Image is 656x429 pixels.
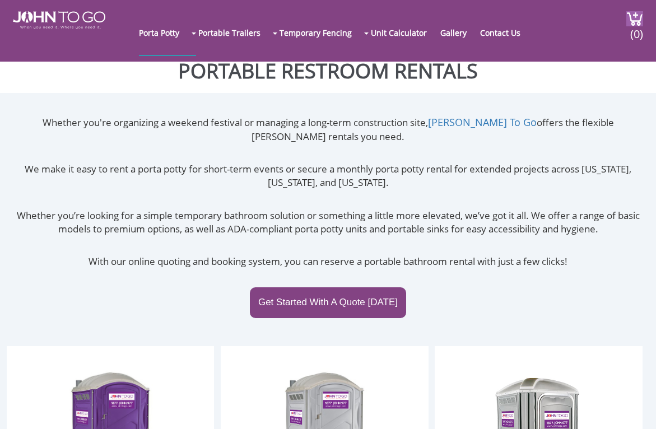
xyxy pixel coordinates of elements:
[7,255,650,268] p: With our online quoting and booking system, you can reserve a portable bathroom rental with just ...
[440,10,478,55] a: Gallery
[626,11,643,26] img: cart a
[611,384,656,429] button: Live Chat
[250,287,406,318] a: Get Started With A Quote [DATE]
[371,10,438,55] a: Unit Calculator
[139,10,190,55] a: Porta Potty
[280,10,363,55] a: Temporary Fencing
[7,115,650,143] p: Whether you're organizing a weekend festival or managing a long-term construction site, offers th...
[13,11,105,29] img: JOHN to go
[428,115,537,129] a: [PERSON_NAME] To Go
[7,209,650,236] p: Whether you’re looking for a simple temporary bathroom solution or something a little more elevat...
[198,10,272,55] a: Portable Trailers
[480,10,532,55] a: Contact Us
[630,17,643,41] span: (0)
[7,162,650,190] p: We make it easy to rent a porta potty for short-term events or secure a monthly porta potty renta...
